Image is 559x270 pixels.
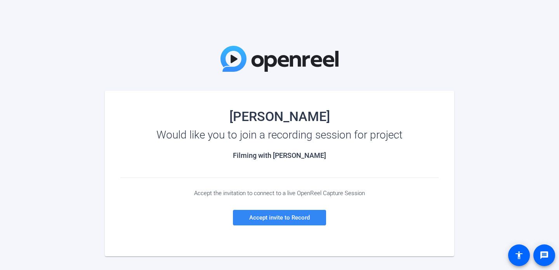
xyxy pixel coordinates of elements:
[540,251,549,260] mat-icon: message
[120,110,439,123] div: [PERSON_NAME]
[249,214,310,221] span: Accept invite to Record
[220,46,339,72] img: OpenReel Logo
[514,251,524,260] mat-icon: accessibility
[120,190,439,197] div: Accept the invitation to connect to a live OpenReel Capture Session
[233,210,326,225] a: Accept invite to Record
[120,129,439,141] div: Would like you to join a recording session for project
[120,151,439,160] h2: Filming with [PERSON_NAME]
